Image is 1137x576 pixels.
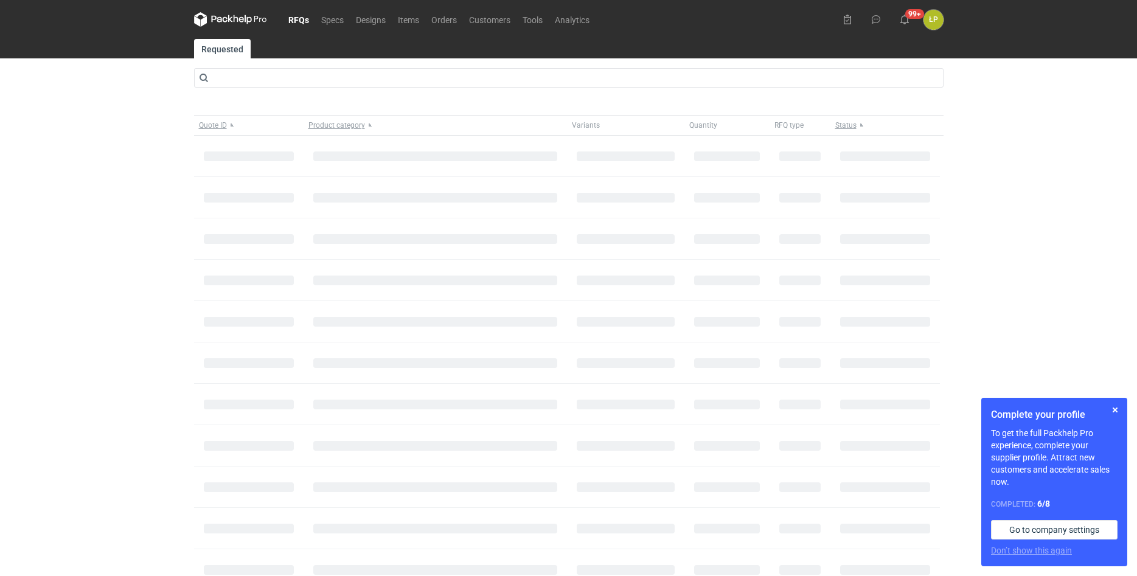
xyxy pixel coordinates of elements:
span: Product category [308,120,365,130]
p: To get the full Packhelp Pro experience, complete your supplier profile. Attract new customers an... [991,427,1118,488]
span: Quantity [689,120,717,130]
button: 99+ [895,10,914,29]
a: Tools [516,12,549,27]
a: RFQs [282,12,315,27]
button: Don’t show this again [991,544,1072,557]
a: Analytics [549,12,596,27]
a: Requested [194,39,251,58]
button: Quote ID [194,116,304,135]
strong: 6 / 8 [1037,499,1050,508]
a: Go to company settings [991,520,1118,540]
button: ŁP [923,10,944,30]
h1: Complete your profile [991,408,1118,422]
span: RFQ type [774,120,804,130]
span: Quote ID [199,120,227,130]
div: Łukasz Postawa [923,10,944,30]
a: Customers [463,12,516,27]
button: Product category [304,116,567,135]
a: Specs [315,12,350,27]
button: Status [830,116,940,135]
a: Orders [425,12,463,27]
div: Completed: [991,498,1118,510]
a: Designs [350,12,392,27]
a: Items [392,12,425,27]
span: Variants [572,120,600,130]
svg: Packhelp Pro [194,12,267,27]
button: Skip for now [1108,403,1122,417]
span: Status [835,120,857,130]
